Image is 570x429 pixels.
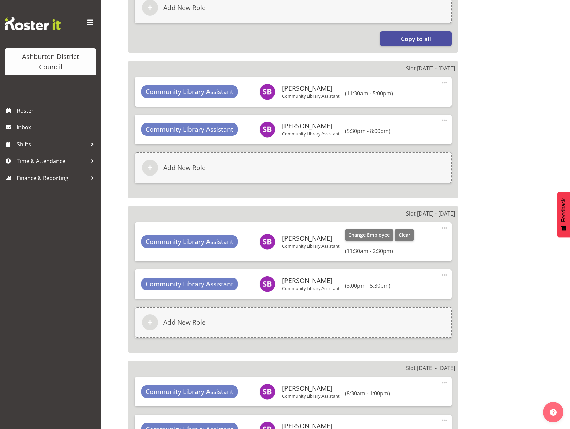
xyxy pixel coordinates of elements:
p: Slot [DATE] - [DATE] [406,209,455,218]
h6: (11:30am - 2:30pm) [345,248,414,255]
h6: (11:30am - 5:00pm) [345,90,393,97]
img: stacey-broadbent10010.jpg [259,84,275,100]
img: stacey-broadbent10010.jpg [259,121,275,138]
p: Community Library Assistant [282,93,340,99]
p: Community Library Assistant [282,393,340,399]
h6: (3:00pm - 5:30pm) [345,282,390,289]
img: help-xxl-2.png [550,409,557,416]
h6: [PERSON_NAME] [282,277,340,284]
img: stacey-broadbent10010.jpg [259,384,275,400]
h6: (5:30pm - 8:00pm) [345,128,390,134]
p: Slot [DATE] - [DATE] [406,364,455,372]
p: Community Library Assistant [282,243,340,249]
h6: Add New Role [163,164,206,172]
span: Shifts [17,139,87,149]
h6: [PERSON_NAME] [282,235,340,242]
button: Copy to all [380,31,452,46]
span: Copy to all [401,34,431,43]
span: Feedback [561,198,567,222]
h6: (8:30am - 1:00pm) [345,390,390,397]
p: Community Library Assistant [282,286,340,291]
button: Feedback - Show survey [557,192,570,237]
p: Slot [DATE] - [DATE] [406,64,455,72]
img: stacey-broadbent10010.jpg [259,276,275,292]
button: Clear [395,229,414,241]
p: Community Library Assistant [282,131,340,136]
span: Change Employee [348,231,390,239]
h6: Add New Role [163,318,206,326]
button: Change Employee [345,229,394,241]
img: stacey-broadbent10010.jpg [259,234,275,250]
h6: [PERSON_NAME] [282,385,340,392]
span: Community Library Assistant [146,87,233,97]
span: Community Library Assistant [146,125,233,134]
span: Roster [17,106,98,116]
h6: [PERSON_NAME] [282,122,340,130]
span: Inbox [17,122,98,132]
h6: Add New Role [163,4,206,12]
span: Community Library Assistant [146,237,233,247]
span: Community Library Assistant [146,279,233,289]
span: Community Library Assistant [146,387,233,397]
span: Time & Attendance [17,156,87,166]
span: Finance & Reporting [17,173,87,183]
img: Rosterit website logo [5,17,61,30]
h6: [PERSON_NAME] [282,85,340,92]
div: Ashburton District Council [12,52,89,72]
span: Clear [398,231,410,239]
